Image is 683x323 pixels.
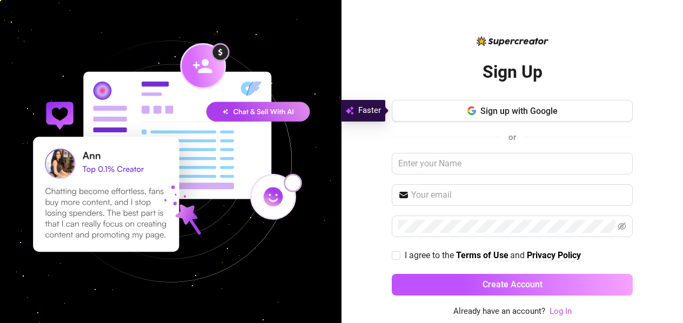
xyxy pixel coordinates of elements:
[527,250,581,261] a: Privacy Policy
[392,274,633,295] button: Create Account
[483,279,543,290] span: Create Account
[550,306,572,316] a: Log In
[527,250,581,260] strong: Privacy Policy
[405,250,456,260] span: I agree to the
[480,106,558,116] span: Sign up with Google
[453,305,545,318] span: Already have an account?
[483,61,543,83] h2: Sign Up
[618,222,626,231] span: eye-invisible
[411,189,626,201] input: Your email
[358,104,381,117] span: Faster
[456,250,508,260] strong: Terms of Use
[508,132,516,142] span: or
[550,305,572,318] a: Log In
[345,104,354,117] img: svg%3e
[456,250,508,261] a: Terms of Use
[392,100,633,122] button: Sign up with Google
[477,36,548,46] img: logo-BBDzfeDw.svg
[510,250,527,260] span: and
[392,153,633,174] input: Enter your Name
